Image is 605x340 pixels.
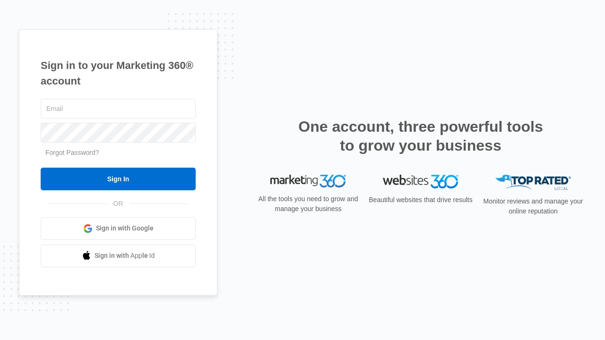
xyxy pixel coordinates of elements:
[270,175,346,188] img: Marketing 360
[41,58,196,89] h1: Sign in to your Marketing 360® account
[383,175,458,188] img: Websites 360
[295,117,546,155] h2: One account, three powerful tools to grow your business
[45,149,99,156] a: Forgot Password?
[96,223,154,233] span: Sign in with Google
[495,175,571,190] img: Top Rated Local
[368,195,474,205] p: Beautiful websites that drive results
[41,99,196,119] input: Email
[95,251,155,261] span: Sign in with Apple Id
[480,196,586,216] p: Monitor reviews and manage your online reputation
[107,199,130,209] span: OR
[41,168,196,190] input: Sign In
[255,194,361,214] p: All the tools you need to grow and manage your business
[41,245,196,267] a: Sign in with Apple Id
[41,217,196,240] a: Sign in with Google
